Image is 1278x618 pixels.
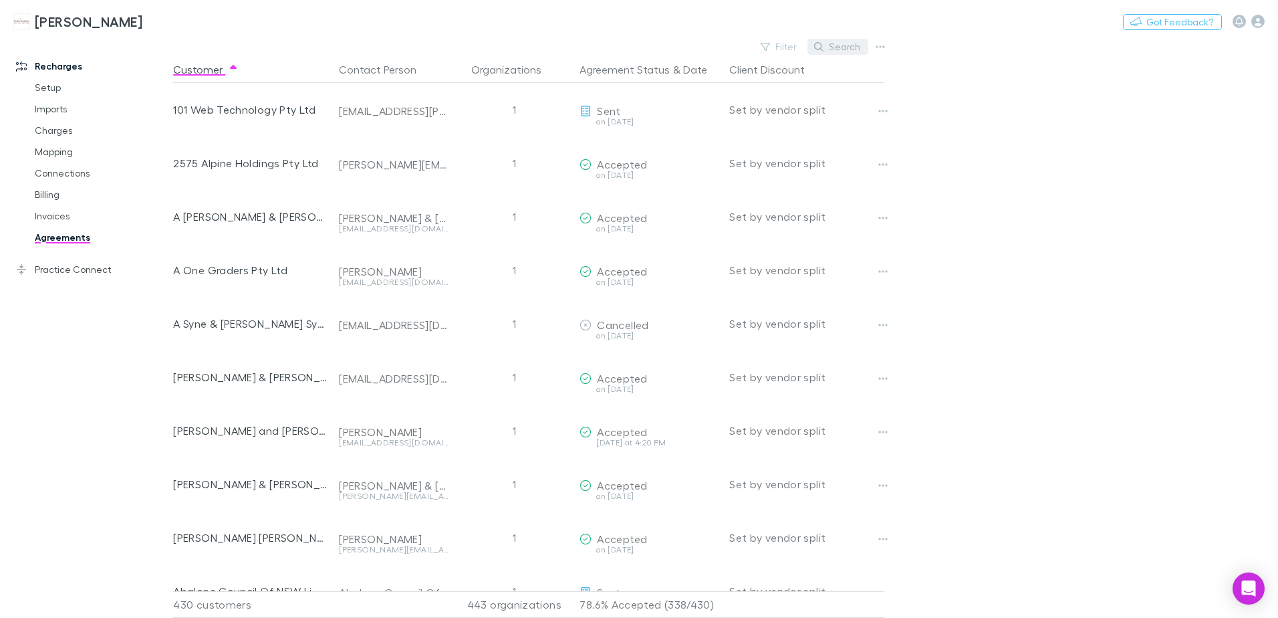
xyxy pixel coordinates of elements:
button: Client Discount [729,56,821,83]
div: Set by vendor split [729,564,884,618]
div: on [DATE] [580,225,719,233]
span: Sent [597,586,620,599]
div: [PERSON_NAME] & [PERSON_NAME] [173,350,328,404]
button: Customer [173,56,239,83]
button: Agreement Status [580,56,670,83]
div: A [PERSON_NAME] & [PERSON_NAME] [173,190,328,243]
div: on [DATE] [580,118,719,126]
div: on [DATE] [580,546,719,554]
button: Organizations [471,56,557,83]
div: [PERSON_NAME] and [PERSON_NAME] [173,404,328,457]
span: Accepted [597,211,647,224]
div: on [DATE] [580,492,719,500]
div: Set by vendor split [729,404,884,457]
div: 1 [454,404,574,457]
div: 1 [454,457,574,511]
span: Accepted [597,372,647,385]
div: [PERSON_NAME] [339,532,449,546]
a: Recharges [3,56,180,77]
img: Hales Douglass's Logo [13,13,29,29]
span: Accepted [597,158,647,171]
h3: [PERSON_NAME] [35,13,142,29]
div: Set by vendor split [729,350,884,404]
div: [EMAIL_ADDRESS][PERSON_NAME][DOMAIN_NAME] [339,104,449,118]
button: Filter [754,39,805,55]
button: Search [807,39,868,55]
div: [EMAIL_ADDRESS][DOMAIN_NAME] [339,318,449,332]
div: [EMAIL_ADDRESS][DOMAIN_NAME] [339,439,449,447]
p: 78.6% Accepted (338/430) [580,592,719,617]
div: Set by vendor split [729,190,884,243]
span: Accepted [597,425,647,438]
button: Contact Person [339,56,432,83]
span: Accepted [597,532,647,545]
div: [PERSON_NAME][EMAIL_ADDRESS][DOMAIN_NAME] [339,158,449,171]
div: Set by vendor split [729,297,884,350]
span: Accepted [597,479,647,492]
div: [PERSON_NAME] [339,265,449,278]
div: on [DATE] [580,332,719,340]
a: Invoices [21,205,180,227]
div: [DATE] at 4:20 PM [580,439,719,447]
a: Billing [21,184,180,205]
span: Accepted [597,265,647,278]
div: Abalone Council Of NSW Limited [339,586,449,599]
a: Mapping [21,141,180,163]
div: 1 [454,564,574,618]
div: 1 [454,190,574,243]
a: [PERSON_NAME] [5,5,150,37]
div: 1 [454,243,574,297]
button: Got Feedback? [1123,14,1222,30]
div: 101 Web Technology Pty Ltd [173,83,328,136]
div: 1 [454,350,574,404]
div: [PERSON_NAME] [339,425,449,439]
a: Charges [21,120,180,141]
div: on [DATE] [580,385,719,393]
div: [EMAIL_ADDRESS][DOMAIN_NAME] [339,278,449,286]
div: Set by vendor split [729,243,884,297]
div: A One Graders Pty Ltd [173,243,328,297]
div: [PERSON_NAME][EMAIL_ADDRESS][DOMAIN_NAME] [339,492,449,500]
a: Imports [21,98,180,120]
div: 430 customers [173,591,334,618]
div: Set by vendor split [729,136,884,190]
div: 1 [454,297,574,350]
div: Set by vendor split [729,83,884,136]
div: [EMAIL_ADDRESS][DOMAIN_NAME] [339,372,449,385]
div: 2575 Alpine Holdings Pty Ltd [173,136,328,190]
div: Set by vendor split [729,511,884,564]
div: 1 [454,511,574,564]
a: Setup [21,77,180,98]
div: [PERSON_NAME] & [PERSON_NAME] [339,211,449,225]
div: 1 [454,136,574,190]
button: Date [683,56,707,83]
span: Cancelled [597,318,648,331]
div: [PERSON_NAME] & [PERSON_NAME] & [PERSON_NAME] & [PERSON_NAME] [173,457,328,511]
a: Practice Connect [3,259,180,280]
div: 1 [454,83,574,136]
span: Sent [597,104,620,117]
div: [PERSON_NAME] & [PERSON_NAME] & [PERSON_NAME] & [PERSON_NAME] [339,479,449,492]
div: [EMAIL_ADDRESS][DOMAIN_NAME] [339,225,449,233]
div: on [DATE] [580,171,719,179]
div: 443 organizations [454,591,574,618]
div: [PERSON_NAME][EMAIL_ADDRESS][DOMAIN_NAME] [339,546,449,554]
div: Open Intercom Messenger [1233,573,1265,605]
div: Set by vendor split [729,457,884,511]
div: A Syne & [PERSON_NAME] Syne & [PERSON_NAME] [PERSON_NAME] & R Syne [173,297,328,350]
a: Agreements [21,227,180,248]
div: Abalone Council Of NSW Limited [173,564,328,618]
div: [PERSON_NAME] [PERSON_NAME] [173,511,328,564]
a: Connections [21,163,180,184]
div: & [580,56,719,83]
div: on [DATE] [580,278,719,286]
